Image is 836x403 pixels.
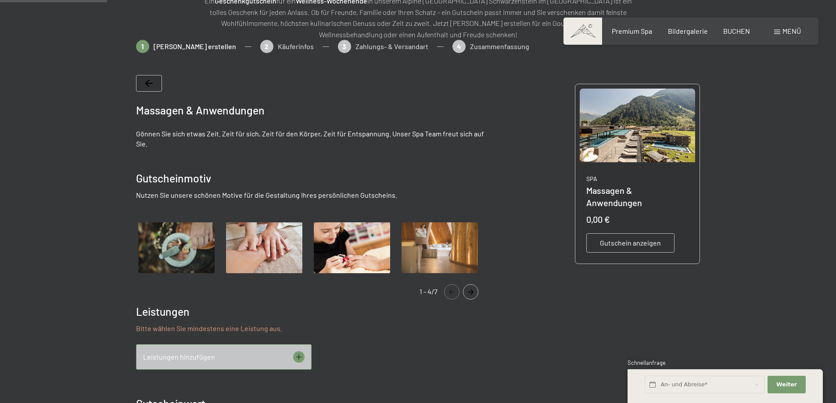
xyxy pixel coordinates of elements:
span: Weiter [776,381,797,389]
a: BUCHEN [723,27,750,35]
a: Premium Spa [612,27,652,35]
span: Schnellanfrage [628,359,666,366]
span: Menü [782,27,801,35]
a: Bildergalerie [668,27,708,35]
button: Weiter [768,376,805,394]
